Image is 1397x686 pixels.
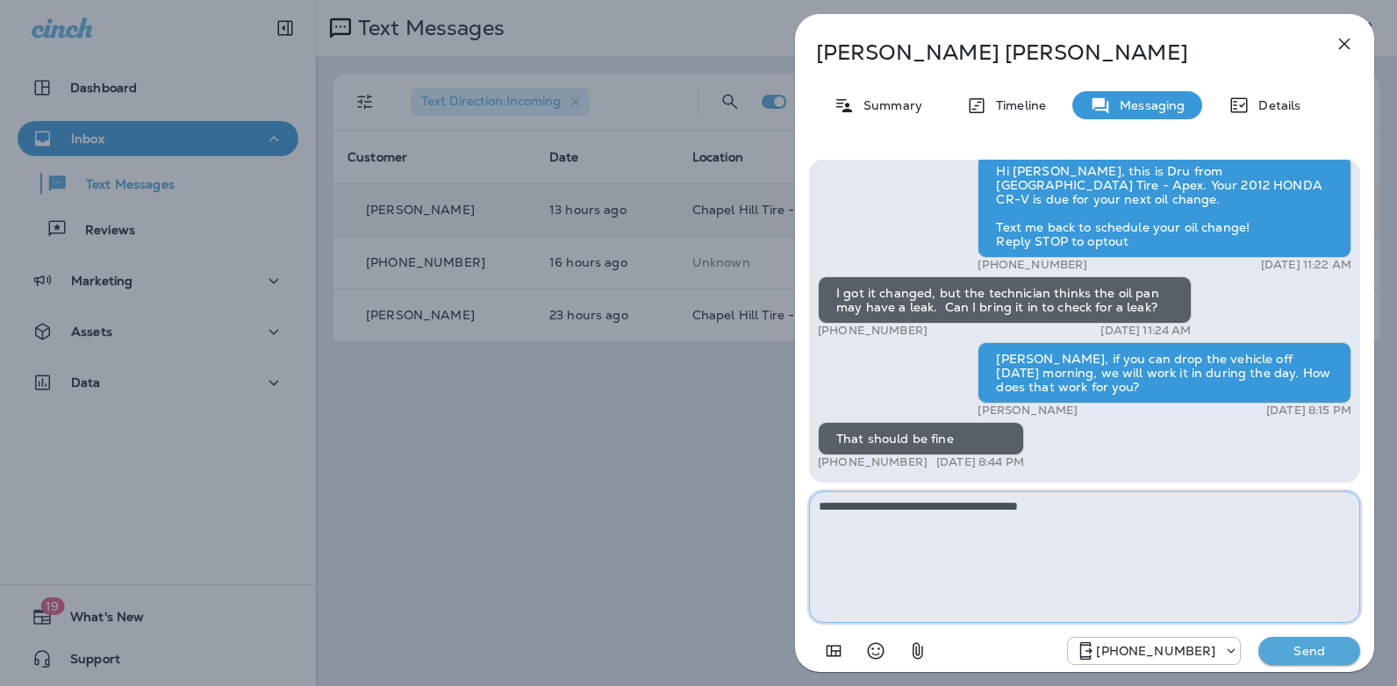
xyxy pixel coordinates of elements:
p: [PHONE_NUMBER] [818,324,928,338]
button: Add in a premade template [816,633,851,668]
p: [DATE] 8:44 PM [936,455,1024,469]
button: Send [1258,637,1360,665]
p: Timeline [987,98,1046,112]
button: Select an emoji [858,633,893,668]
div: Hi [PERSON_NAME], this is Dru from [GEOGRAPHIC_DATA] Tire - Apex. Your 2012 HONDA CR-V is due for... [978,154,1351,258]
p: Summary [855,98,922,112]
div: +1 (984) 409-9300 [1068,640,1240,661]
p: [DATE] 11:22 AM [1261,258,1351,272]
p: [PHONE_NUMBER] [1096,644,1215,658]
p: [PERSON_NAME] [978,404,1078,418]
p: [PHONE_NUMBER] [978,258,1087,272]
p: Send [1272,643,1346,659]
p: [DATE] 11:24 AM [1100,324,1191,338]
p: [DATE] 8:15 PM [1266,404,1351,418]
p: [PHONE_NUMBER] [818,455,928,469]
p: Messaging [1111,98,1185,112]
div: [PERSON_NAME], if you can drop the vehicle off [DATE] morning, we will work it in during the day.... [978,342,1351,404]
p: [PERSON_NAME] [PERSON_NAME] [816,40,1295,65]
div: That should be fine [818,422,1024,455]
p: Details [1250,98,1300,112]
div: I got it changed, but the technician thinks the oil pan may have a leak. Can I bring it in to che... [818,276,1192,324]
